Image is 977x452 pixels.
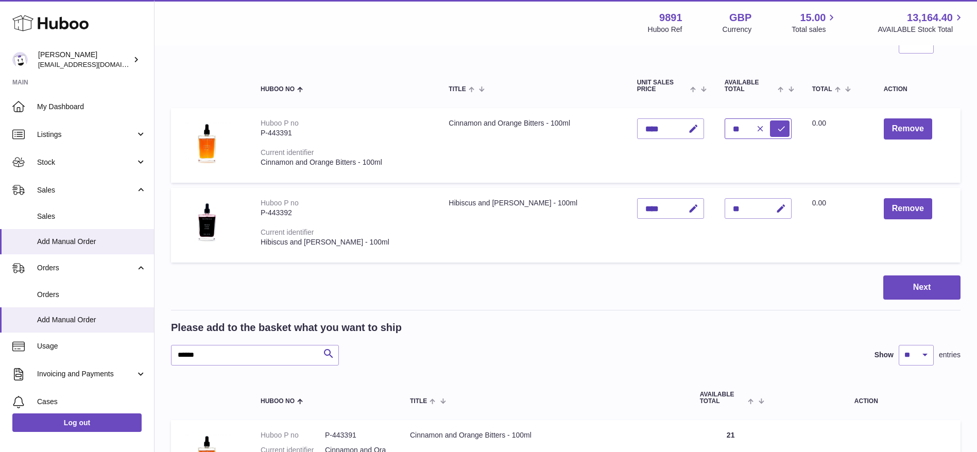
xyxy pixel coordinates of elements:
div: Current identifier [261,228,314,236]
div: Cinnamon and Orange Bitters - 100ml [261,158,428,167]
div: [PERSON_NAME] [38,50,131,69]
h2: Please add to the basket what you want to ship [171,321,402,335]
div: Current identifier [261,148,314,157]
div: Currency [723,25,752,34]
span: 15.00 [800,11,826,25]
span: Total sales [792,25,837,34]
div: P-443391 [261,128,428,138]
img: Cinnamon and Orange Bitters - 100ml [181,118,233,170]
label: Show [875,350,894,360]
span: Listings [37,130,135,140]
span: Sales [37,185,135,195]
div: Action [884,86,950,93]
dt: Huboo P no [261,430,325,440]
span: Usage [37,341,146,351]
span: 0.00 [812,119,826,127]
div: Hibiscus and [PERSON_NAME] - 100ml [261,237,428,247]
span: Title [410,398,427,405]
a: Log out [12,413,142,432]
span: AVAILABLE Stock Total [878,25,965,34]
button: Remove [884,198,932,219]
td: Cinnamon and Orange Bitters - 100ml [438,108,626,183]
button: Remove [884,118,932,140]
div: Huboo Ref [648,25,682,34]
img: internalAdmin-9891@internal.huboo.com [12,52,28,67]
span: [EMAIL_ADDRESS][DOMAIN_NAME] [38,60,151,68]
span: Add Manual Order [37,237,146,247]
dd: P-443391 [325,430,389,440]
a: 15.00 Total sales [792,11,837,34]
span: Unit Sales Price [637,79,688,93]
div: Huboo P no [261,119,299,127]
img: Hibiscus and Rose Bitters - 100ml [181,198,233,250]
span: AVAILABLE Total [725,79,776,93]
span: AVAILABLE Total [700,391,746,405]
div: P-443392 [261,208,428,218]
th: Action [772,381,961,415]
a: 13,164.40 AVAILABLE Stock Total [878,11,965,34]
span: 13,164.40 [907,11,953,25]
span: My Dashboard [37,102,146,112]
span: Total [812,86,832,93]
span: 0.00 [812,199,826,207]
strong: 9891 [659,11,682,25]
span: Invoicing and Payments [37,369,135,379]
span: Orders [37,263,135,273]
span: entries [939,350,961,360]
span: Stock [37,158,135,167]
span: Huboo no [261,86,295,93]
span: Cases [37,397,146,407]
span: Title [449,86,466,93]
span: Orders [37,290,146,300]
span: Add Manual Order [37,315,146,325]
button: Next [883,275,961,300]
span: Sales [37,212,146,221]
span: Huboo no [261,398,295,405]
strong: GBP [729,11,751,25]
td: Hibiscus and [PERSON_NAME] - 100ml [438,188,626,263]
div: Huboo P no [261,199,299,207]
